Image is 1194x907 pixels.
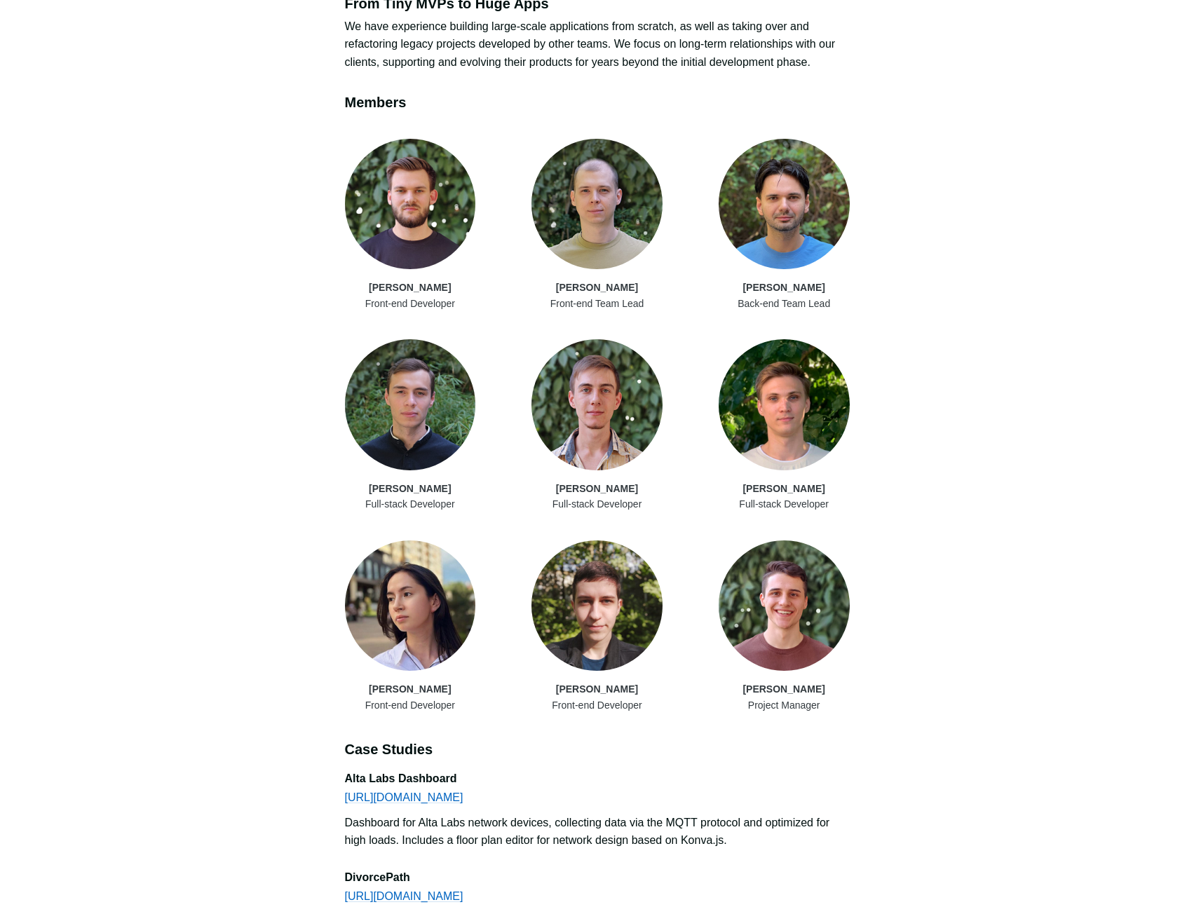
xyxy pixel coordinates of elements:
[719,697,850,713] div: Project Manager
[719,496,850,512] div: Full-stack Developer
[719,481,850,496] div: [PERSON_NAME]
[531,496,663,512] div: Full-stack Developer
[345,481,476,496] div: [PERSON_NAME]
[531,296,663,311] div: Front-end Team Lead
[719,540,850,671] img: Sergey Keshishyan
[531,481,663,496] div: [PERSON_NAME]
[345,681,476,697] div: [PERSON_NAME]
[345,814,850,850] div: Dashboard for Alta Labs network devices, collecting data via the MQTT protocol and optimized for ...
[345,741,850,758] h3: Case Studies
[345,296,476,311] div: Front-end Developer
[719,339,850,470] img: Alexey Puchkov
[345,496,476,512] div: Full-stack Developer
[531,339,663,470] img: Stanislav Kalishin
[531,681,663,697] div: [PERSON_NAME]
[345,280,476,295] div: [PERSON_NAME]
[345,18,850,71] p: We have experience building large-scale applications from scratch, as well as taking over and ref...
[719,139,850,270] img: Sergey Kizim
[345,791,463,803] a: [URL][DOMAIN_NAME]
[719,296,850,311] div: Back-end Team Lead
[719,681,850,697] div: [PERSON_NAME]
[345,339,476,470] img: Timofei Leonov
[531,280,663,295] div: [PERSON_NAME]
[345,94,850,111] h3: Members
[531,540,663,671] img: Sergey Kuznetsov
[345,697,476,713] div: Front-end Developer
[345,772,850,785] h5: Alta Labs Dashboard
[531,139,663,270] img: Nikolay Aleshkovskiy
[345,139,476,270] img: Denis Rabov
[719,280,850,295] div: [PERSON_NAME]
[345,890,463,902] a: [URL][DOMAIN_NAME]
[345,540,476,671] img: Dayana Shakenova
[531,697,663,713] div: Front-end Developer
[345,871,850,884] h5: DivorcePath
